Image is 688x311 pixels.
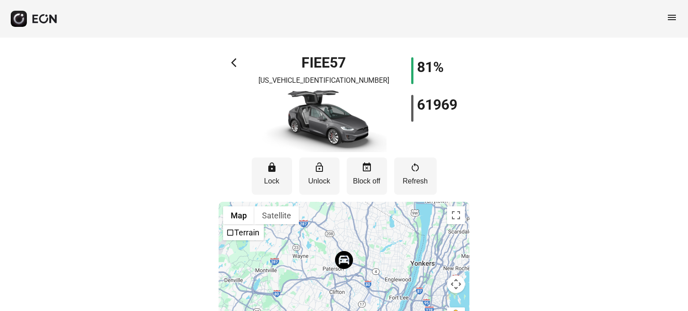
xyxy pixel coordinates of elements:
[301,57,346,68] h1: FIEE57
[223,206,254,224] button: Show street map
[261,89,387,152] img: car
[399,176,432,187] p: Refresh
[299,158,340,195] button: Unlock
[254,206,299,224] button: Show satellite imagery
[417,99,457,110] h1: 61969
[223,224,264,240] ul: Show street map
[410,162,421,173] span: restart_alt
[361,162,372,173] span: event_busy
[256,176,288,187] p: Lock
[267,162,277,173] span: lock
[258,75,389,86] p: [US_VEHICLE_IDENTIFICATION_NUMBER]
[252,158,292,195] button: Lock
[234,228,259,237] label: Terrain
[666,12,677,23] span: menu
[447,206,465,224] button: Toggle fullscreen view
[394,158,437,195] button: Refresh
[231,57,242,68] span: arrow_back_ios
[347,158,387,195] button: Block off
[224,225,263,239] li: Terrain
[417,62,444,72] h1: 81%
[351,176,383,187] p: Block off
[447,275,465,293] button: Map camera controls
[304,176,335,187] p: Unlock
[314,162,325,173] span: lock_open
